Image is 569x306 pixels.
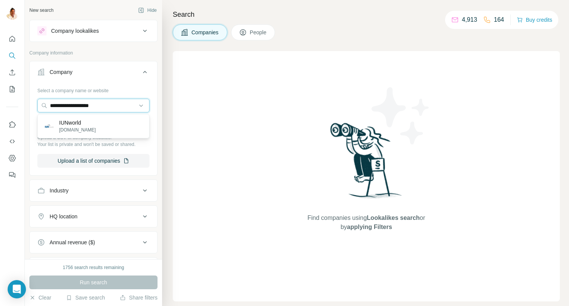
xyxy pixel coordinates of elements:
[44,121,55,131] img: IUNworld
[30,233,157,252] button: Annual revenue ($)
[327,121,406,206] img: Surfe Illustration - Woman searching with binoculars
[30,207,157,226] button: HQ location
[8,280,26,298] div: Open Intercom Messenger
[29,294,51,301] button: Clear
[50,239,95,246] div: Annual revenue ($)
[29,7,53,14] div: New search
[50,187,69,194] div: Industry
[6,82,18,96] button: My lists
[173,9,560,20] h4: Search
[63,264,124,271] div: 1756 search results remaining
[59,119,96,127] p: IUNworld
[37,84,149,94] div: Select a company name or website
[50,68,72,76] div: Company
[37,141,149,148] p: Your list is private and won't be saved or shared.
[6,8,18,20] img: Avatar
[494,15,504,24] p: 164
[305,213,427,232] span: Find companies using or by
[191,29,219,36] span: Companies
[6,49,18,62] button: Search
[66,294,105,301] button: Save search
[6,135,18,148] button: Use Surfe API
[50,213,77,220] div: HQ location
[6,151,18,165] button: Dashboard
[517,14,552,25] button: Buy credits
[6,32,18,46] button: Quick start
[37,154,149,168] button: Upload a list of companies
[6,168,18,182] button: Feedback
[120,294,158,301] button: Share filters
[250,29,267,36] span: People
[30,181,157,200] button: Industry
[133,5,162,16] button: Hide
[6,66,18,79] button: Enrich CSV
[366,82,435,150] img: Surfe Illustration - Stars
[51,27,99,35] div: Company lookalikes
[59,127,96,133] p: [DOMAIN_NAME]
[367,215,420,221] span: Lookalikes search
[347,224,392,230] span: applying Filters
[462,15,477,24] p: 4,913
[29,50,158,56] p: Company information
[30,63,157,84] button: Company
[30,22,157,40] button: Company lookalikes
[6,118,18,131] button: Use Surfe on LinkedIn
